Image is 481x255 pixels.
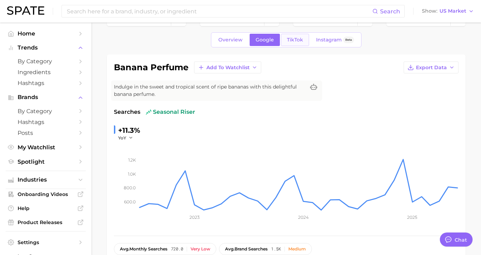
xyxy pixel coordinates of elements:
span: Product Releases [18,219,74,225]
span: TikTok [287,37,303,43]
span: Instagram [316,37,342,43]
a: Google [250,34,280,46]
span: Search [380,8,400,15]
span: by Category [18,58,74,65]
abbr: average [120,246,129,251]
tspan: 2025 [407,215,417,220]
a: TikTok [281,34,309,46]
tspan: 1.2k [128,157,136,163]
button: YoY [118,135,133,141]
a: Overview [212,34,249,46]
div: Very low [191,247,210,251]
tspan: 1.0k [128,171,136,177]
tspan: 2024 [298,215,309,220]
a: Ingredients [6,67,86,78]
a: Hashtags [6,117,86,127]
span: monthly searches [120,247,167,251]
tspan: 600.0 [124,199,136,204]
a: Product Releases [6,217,86,228]
span: Overview [218,37,243,43]
span: Trends [18,45,74,51]
span: Beta [345,37,352,43]
button: avg.brand searches1.5kMedium [219,243,312,255]
div: Medium [288,247,306,251]
span: Brands [18,94,74,100]
span: 720.0 [171,247,183,251]
a: InstagramBeta [310,34,360,46]
span: Home [18,30,74,37]
a: Settings [6,237,86,248]
button: avg.monthly searches720.0Very low [114,243,216,255]
span: Help [18,205,74,211]
a: Help [6,203,86,214]
input: Search here for a brand, industry, or ingredient [66,5,372,17]
tspan: 2023 [190,215,200,220]
span: Spotlight [18,158,74,165]
a: by Category [6,106,86,117]
span: Settings [18,239,74,246]
h1: banana perfume [114,63,188,72]
tspan: 800.0 [124,185,136,190]
div: +11.3% [118,125,140,136]
span: seasonal riser [146,108,195,116]
a: Hashtags [6,78,86,89]
span: Show [422,9,437,13]
button: Export Data [404,61,458,73]
span: Hashtags [18,119,74,125]
button: Brands [6,92,86,103]
button: Trends [6,42,86,53]
img: SPATE [7,6,44,15]
span: Industries [18,177,74,183]
span: Indulge in the sweet and tropical scent of ripe bananas with this delightful banana perfume. [114,83,305,98]
a: Spotlight [6,156,86,167]
span: YoY [118,135,126,141]
span: Searches [114,108,140,116]
span: My Watchlist [18,144,74,151]
span: Ingredients [18,69,74,76]
span: Export Data [416,65,447,71]
span: Posts [18,130,74,136]
span: brand searches [225,247,268,251]
span: Onboarding Videos [18,191,74,197]
a: My Watchlist [6,142,86,153]
a: Home [6,28,86,39]
a: by Category [6,56,86,67]
span: Add to Watchlist [206,65,250,71]
span: Hashtags [18,80,74,86]
span: by Category [18,108,74,115]
span: 1.5k [271,247,281,251]
button: Add to Watchlist [194,61,261,73]
a: Onboarding Videos [6,189,86,200]
span: Google [256,37,274,43]
button: ShowUS Market [420,7,476,16]
abbr: average [225,246,235,251]
button: Industries [6,175,86,185]
img: seasonal riser [146,109,152,115]
span: US Market [440,9,466,13]
a: Posts [6,127,86,138]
